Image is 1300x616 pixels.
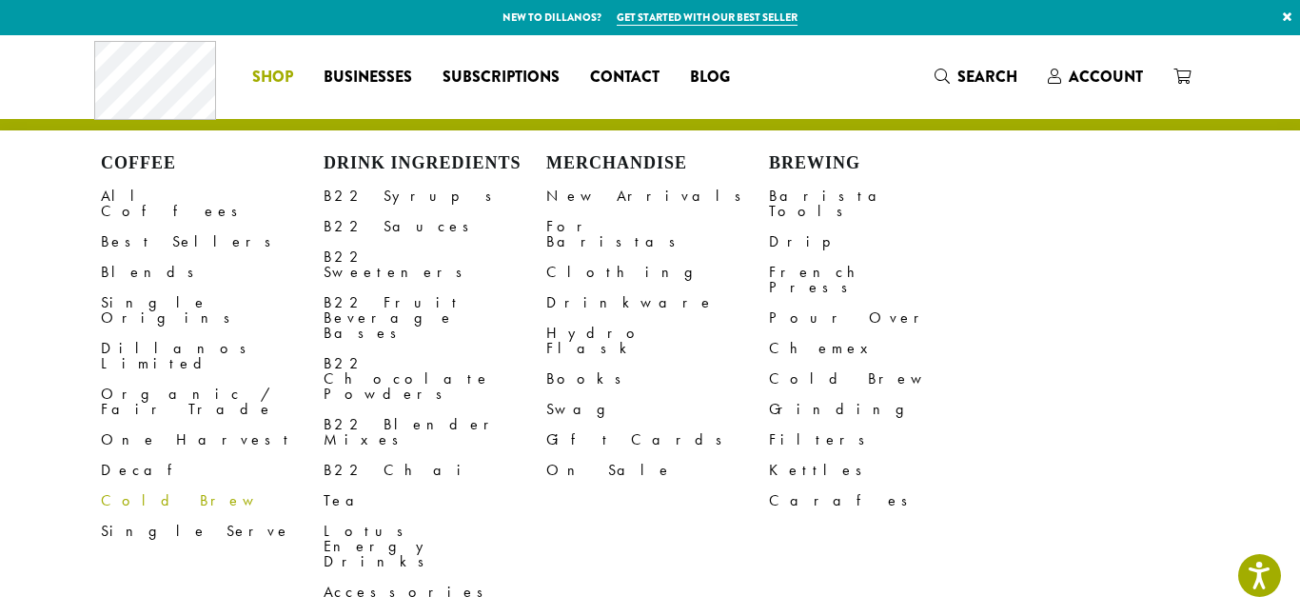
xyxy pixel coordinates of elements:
[252,66,293,89] span: Shop
[101,153,324,174] h4: Coffee
[546,318,769,364] a: Hydro Flask
[324,66,412,89] span: Businesses
[324,181,546,211] a: B22 Syrups
[101,257,324,288] a: Blends
[546,394,769,425] a: Swag
[101,455,324,486] a: Decaf
[769,364,992,394] a: Cold Brew
[590,66,660,89] span: Contact
[101,486,324,516] a: Cold Brew
[690,66,730,89] span: Blog
[101,333,324,379] a: Dillanos Limited
[769,333,992,364] a: Chemex
[546,288,769,318] a: Drinkware
[546,425,769,455] a: Gift Cards
[546,364,769,394] a: Books
[769,425,992,455] a: Filters
[324,577,546,607] a: Accessories
[324,455,546,486] a: B22 Chai
[324,211,546,242] a: B22 Sauces
[546,257,769,288] a: Clothing
[546,211,769,257] a: For Baristas
[769,303,992,333] a: Pour Over
[617,10,798,26] a: Get started with our best seller
[101,227,324,257] a: Best Sellers
[957,66,1017,88] span: Search
[769,486,992,516] a: Carafes
[443,66,560,89] span: Subscriptions
[769,227,992,257] a: Drip
[769,455,992,486] a: Kettles
[101,425,324,455] a: One Harvest
[101,181,324,227] a: All Coffees
[324,242,546,288] a: B22 Sweeteners
[546,455,769,486] a: On Sale
[324,348,546,409] a: B22 Chocolate Powders
[769,394,992,425] a: Grinding
[546,153,769,174] h4: Merchandise
[324,486,546,516] a: Tea
[324,153,546,174] h4: Drink Ingredients
[769,257,992,303] a: French Press
[324,288,546,348] a: B22 Fruit Beverage Bases
[237,62,308,92] a: Shop
[101,516,324,546] a: Single Serve
[769,153,992,174] h4: Brewing
[324,409,546,455] a: B22 Blender Mixes
[101,288,324,333] a: Single Origins
[1069,66,1143,88] span: Account
[769,181,992,227] a: Barista Tools
[919,61,1033,92] a: Search
[324,516,546,577] a: Lotus Energy Drinks
[101,379,324,425] a: Organic / Fair Trade
[546,181,769,211] a: New Arrivals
